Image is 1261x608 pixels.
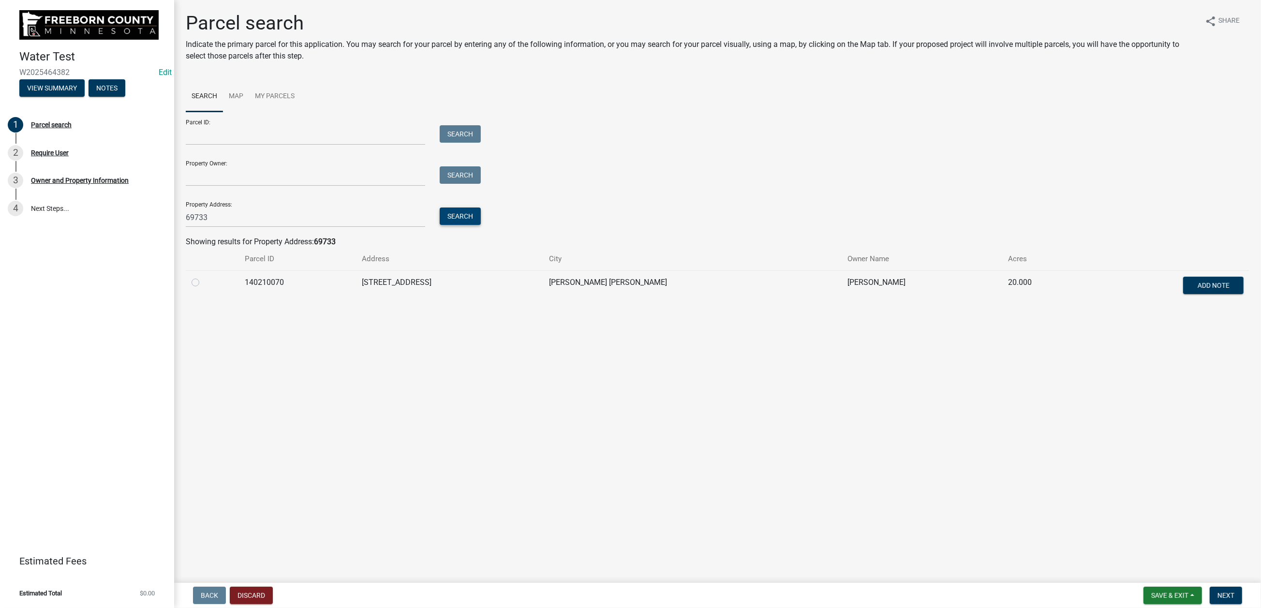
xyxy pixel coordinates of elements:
button: Add Note [1183,277,1244,294]
div: Parcel search [31,121,72,128]
button: Search [440,208,481,225]
a: Map [223,81,249,112]
strong: 69733 [314,237,336,246]
span: Estimated Total [19,590,62,596]
th: Parcel ID [239,248,356,270]
a: Edit [159,68,172,77]
th: City [543,248,842,270]
i: share [1205,15,1216,27]
wm-modal-confirm: Notes [89,85,125,92]
span: Save & Exit [1151,592,1188,599]
span: Next [1217,592,1234,599]
td: 140210070 [239,270,356,302]
th: Owner Name [842,248,1002,270]
td: [PERSON_NAME] [842,270,1002,302]
span: Share [1218,15,1240,27]
button: Search [440,125,481,143]
button: Save & Exit [1143,587,1202,604]
th: Address [356,248,543,270]
div: 1 [8,117,23,133]
a: My Parcels [249,81,300,112]
a: Estimated Fees [8,551,159,571]
th: Acres [1002,248,1083,270]
td: [PERSON_NAME] [PERSON_NAME] [543,270,842,302]
div: 2 [8,145,23,161]
img: Freeborn County, Minnesota [19,10,159,40]
span: Add Note [1197,281,1229,289]
span: W2025464382 [19,68,155,77]
button: Search [440,166,481,184]
wm-modal-confirm: Edit Application Number [159,68,172,77]
button: shareShare [1197,12,1247,30]
button: View Summary [19,79,85,97]
p: Indicate the primary parcel for this application. You may search for your parcel by entering any ... [186,39,1197,62]
button: Next [1210,587,1242,604]
button: Discard [230,587,273,604]
span: Back [201,592,218,599]
h1: Parcel search [186,12,1197,35]
button: Back [193,587,226,604]
td: 20.000 [1002,270,1083,302]
div: Showing results for Property Address: [186,236,1249,248]
a: Search [186,81,223,112]
span: $0.00 [140,590,155,596]
div: 4 [8,201,23,216]
div: Require User [31,149,69,156]
button: Notes [89,79,125,97]
wm-modal-confirm: Summary [19,85,85,92]
div: Owner and Property Information [31,177,129,184]
h4: Water Test [19,50,166,64]
div: 3 [8,173,23,188]
td: [STREET_ADDRESS] [356,270,543,302]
